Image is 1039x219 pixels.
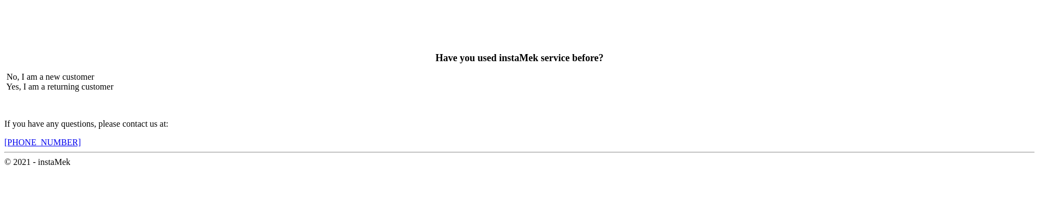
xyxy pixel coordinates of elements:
[4,42,1035,64] h2: Have you used instaMek service before?
[7,72,94,81] span: No, I am a new customer
[4,119,1035,129] p: If you have any questions, please contact us at:
[4,157,70,167] span: © 2021 - instaMek
[6,82,113,91] span: Yes, I am a returning customer
[4,138,81,147] a: [PHONE_NUMBER]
